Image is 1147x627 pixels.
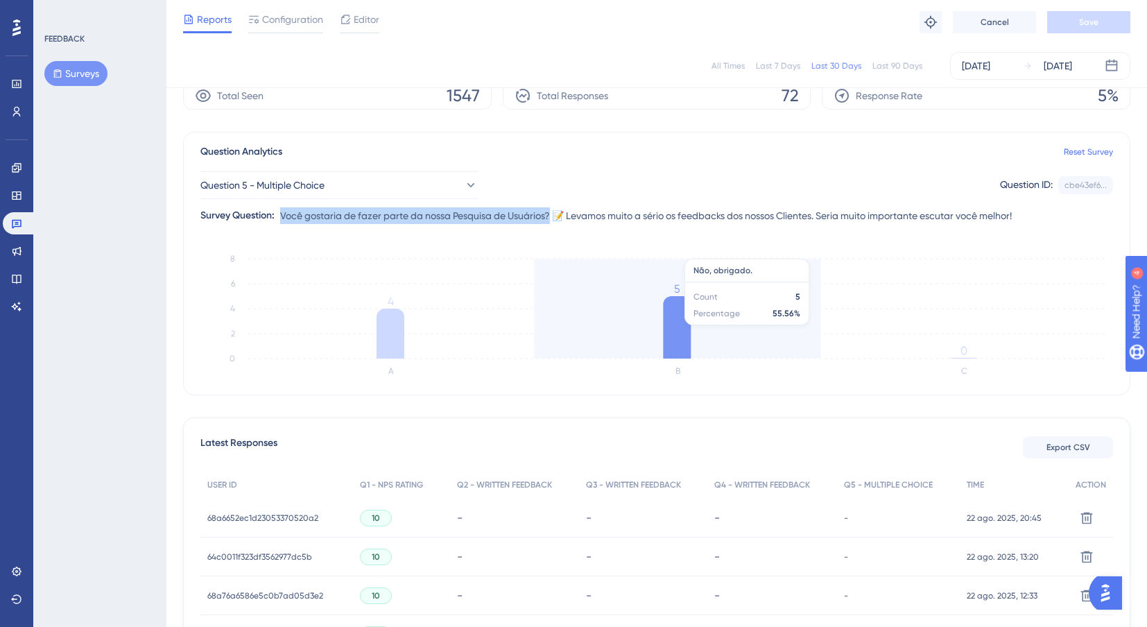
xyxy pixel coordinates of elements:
[872,60,922,71] div: Last 90 Days
[96,7,101,18] div: 4
[457,589,572,602] div: -
[960,344,967,357] tspan: 0
[217,87,264,104] span: Total Seen
[714,550,830,563] div: -
[457,550,572,563] div: -
[231,329,235,338] tspan: 2
[967,513,1042,524] span: 22 ago. 2025, 20:45
[457,511,572,524] div: -
[967,479,984,490] span: TIME
[586,550,701,563] div: -
[230,304,235,313] tspan: 4
[200,435,277,460] span: Latest Responses
[981,17,1009,28] span: Cancel
[354,11,379,28] span: Editor
[262,11,323,28] span: Configuration
[714,511,830,524] div: -
[388,295,394,308] tspan: 4
[844,513,848,524] span: -
[1000,176,1053,194] div: Question ID:
[1044,58,1072,74] div: [DATE]
[962,58,990,74] div: [DATE]
[712,60,745,71] div: All Times
[1047,11,1130,33] button: Save
[967,551,1039,562] span: 22 ago. 2025, 13:20
[1076,479,1106,490] span: ACTION
[372,551,380,562] span: 10
[675,366,680,376] text: B
[1023,436,1113,458] button: Export CSV
[586,511,701,524] div: -
[207,513,318,524] span: 68a6652ec1d23053370520a2
[961,366,967,376] text: C
[714,479,810,490] span: Q4 - WRITTEN FEEDBACK
[844,479,933,490] span: Q5 - MULTIPLE CHOICE
[207,551,312,562] span: 64c0011f323df3562977dc5b
[207,479,237,490] span: USER ID
[782,85,799,107] span: 72
[844,590,848,601] span: -
[197,11,232,28] span: Reports
[230,354,235,363] tspan: 0
[856,87,922,104] span: Response Rate
[1064,146,1113,157] a: Reset Survey
[586,589,701,602] div: -
[372,513,380,524] span: 10
[44,33,85,44] div: FEEDBACK
[230,254,235,264] tspan: 8
[360,479,423,490] span: Q1 - NPS RATING
[44,61,107,86] button: Surveys
[1064,180,1107,191] div: cbe43ef6...
[33,3,87,20] span: Need Help?
[207,590,323,601] span: 68a76a6586e5c0b7ad05d3e2
[756,60,800,71] div: Last 7 Days
[811,60,861,71] div: Last 30 Days
[1046,442,1090,453] span: Export CSV
[372,590,380,601] span: 10
[537,87,608,104] span: Total Responses
[674,282,680,295] tspan: 5
[200,171,478,199] button: Question 5 - Multiple Choice
[586,479,681,490] span: Q3 - WRITTEN FEEDBACK
[447,85,480,107] span: 1547
[714,589,830,602] div: -
[1089,572,1130,614] iframe: UserGuiding AI Assistant Launcher
[280,207,1012,224] span: Você gostaria de fazer parte da nossa Pesquisa de Usuários? 📝 Levamos muito a sério os feedbacks ...
[844,551,848,562] span: -
[1079,17,1098,28] span: Save
[200,177,325,194] span: Question 5 - Multiple Choice
[200,207,275,224] div: Survey Question:
[967,590,1037,601] span: 22 ago. 2025, 12:33
[953,11,1036,33] button: Cancel
[388,366,394,376] text: A
[457,479,552,490] span: Q2 - WRITTEN FEEDBACK
[200,144,282,160] span: Question Analytics
[1098,85,1119,107] span: 5%
[231,279,235,289] tspan: 6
